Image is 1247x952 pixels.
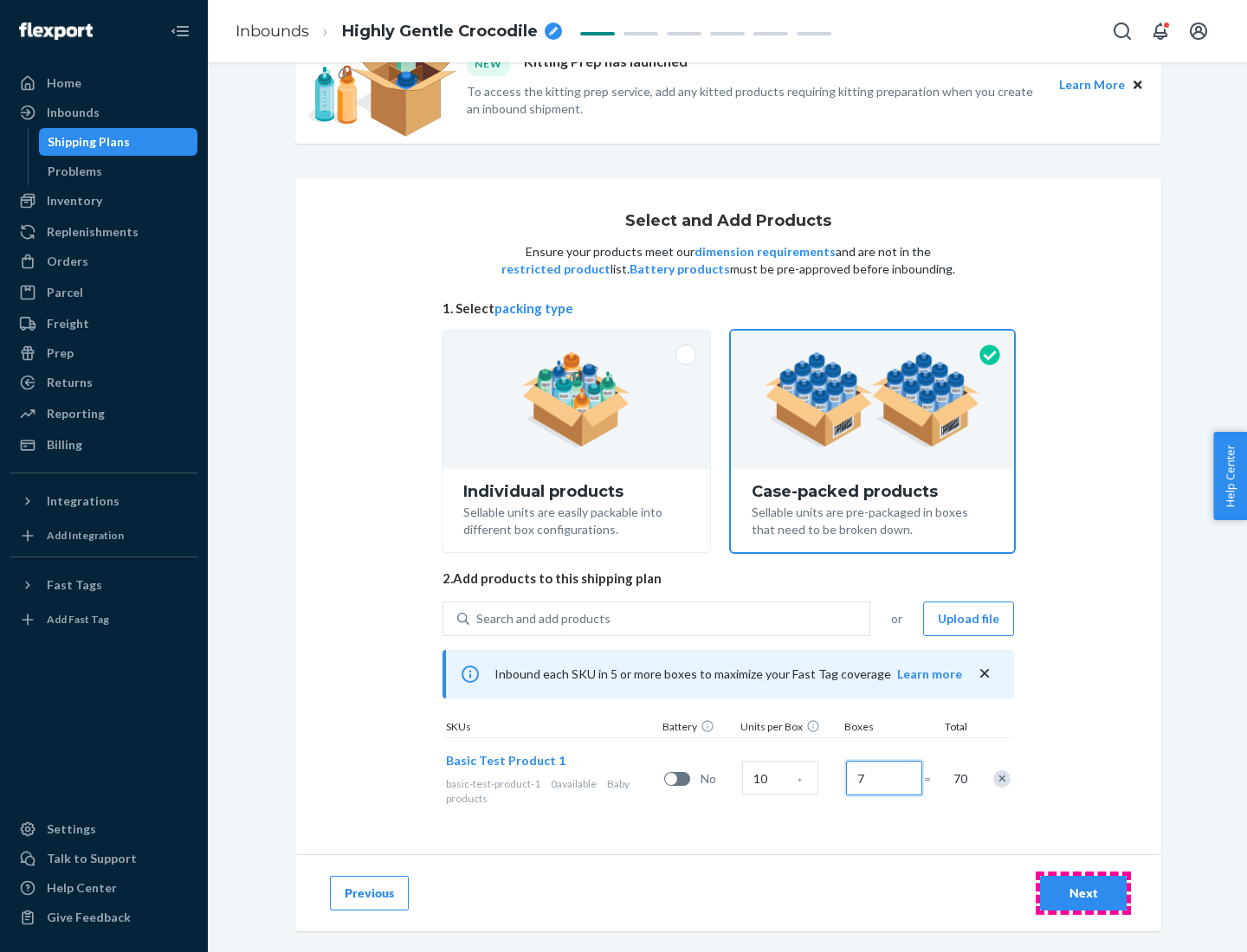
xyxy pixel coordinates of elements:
[524,52,688,75] p: Kitting Prep has launched
[10,571,197,599] button: Fast Tags
[625,213,831,230] h1: Select and Add Products
[10,248,197,275] a: Orders
[10,815,197,843] a: Settings
[494,299,573,318] button: packing type
[443,569,1014,588] span: 2. Add products to this shipping plan
[1143,14,1178,48] button: Open notifications
[47,879,117,897] div: Help Center
[236,22,309,41] a: Inbounds
[10,400,197,428] a: Reporting
[10,310,197,338] a: Freight
[446,752,565,769] button: Basic Test Product 1
[695,243,836,261] button: dimension requirements
[467,83,1043,118] p: To access the kitting prep service, add any kitted products requiring kitting preparation when yo...
[742,761,818,795] input: Case Quantity
[10,279,197,306] a: Parcel
[10,431,197,459] a: Billing
[522,352,630,447] img: individual-pack.facf35554cb0f1810c75b2bd6df2d64e.png
[47,74,81,92] div: Home
[222,6,576,57] ol: breadcrumbs
[463,500,689,538] div: Sellable units are easily packable into different box configurations.
[47,315,89,332] div: Freight
[1040,876,1127,910] button: Next
[47,253,88,270] div: Orders
[1128,75,1147,94] button: Close
[47,909,131,926] div: Give Feedback
[10,69,197,97] a: Home
[47,528,124,543] div: Add Integration
[1059,75,1125,94] button: Learn More
[924,770,941,788] span: =
[10,904,197,931] button: Give Feedback
[846,761,922,795] input: Number of boxes
[551,777,597,790] span: 0 available
[47,576,102,594] div: Fast Tags
[47,192,102,209] div: Inventory
[467,52,510,75] div: NEW
[501,261,611,278] button: restricted product
[446,776,657,806] div: Baby products
[47,223,139,241] div: Replenishments
[659,719,737,737] div: Battery
[923,601,1014,636] button: Upload file
[10,845,197,872] a: Talk to Support
[10,874,197,902] a: Help Center
[463,483,689,500] div: Individual products
[950,770,967,788] span: 70
[1055,884,1112,902] div: Next
[443,719,659,737] div: SKUs
[47,374,93,391] div: Returns
[39,158,198,185] a: Problems
[446,753,565,768] span: Basic Test Product 1
[47,405,105,422] div: Reporting
[47,104,100,121] div: Inbounds
[47,612,109,627] div: Add Fast Tag
[10,99,197,126] a: Inbounds
[10,339,197,367] a: Prep
[10,487,197,515] button: Integrations
[19,23,93,40] img: Flexport logo
[47,436,82,453] div: Billing
[47,820,96,838] div: Settings
[443,650,1014,698] div: Inbound each SKU in 5 or more boxes to maximize your Fast Tag coverage
[500,243,957,278] p: Ensure your products meet our and are not in the list. must be pre-approved before inbounding.
[47,284,83,301] div: Parcel
[10,369,197,396] a: Returns
[1213,432,1247,520] button: Help Center
[737,719,841,737] div: Units per Box
[630,261,730,278] button: Battery products
[47,850,137,867] div: Talk to Support
[39,128,198,156] a: Shipping Plans
[993,770,1011,788] div: Remove Item
[48,163,102,180] div: Problems
[1181,14,1216,48] button: Open account menu
[10,218,197,246] a: Replenishments
[897,666,962,683] button: Learn more
[163,14,197,48] button: Close Navigation
[47,344,74,362] div: Prep
[891,610,902,627] span: or
[765,352,980,447] img: case-pack.59cecea509d18c883b923b81aeac6d0b.png
[342,21,538,43] span: Highly Gentle Crocodile
[927,719,971,737] div: Total
[1105,14,1140,48] button: Open Search Box
[443,299,1014,318] span: 1. Select
[446,777,540,790] span: basic-test-product-1
[47,492,120,510] div: Integrations
[841,719,927,737] div: Boxes
[752,483,993,500] div: Case-packed products
[10,187,197,215] a: Inventory
[752,500,993,538] div: Sellable units are pre-packaged in boxes that need to be broken down.
[701,770,735,788] span: No
[330,876,409,910] button: Previous
[976,665,993,683] button: close
[10,522,197,550] a: Add Integration
[10,606,197,634] a: Add Fast Tag
[48,133,130,151] div: Shipping Plans
[476,610,611,627] div: Search and add products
